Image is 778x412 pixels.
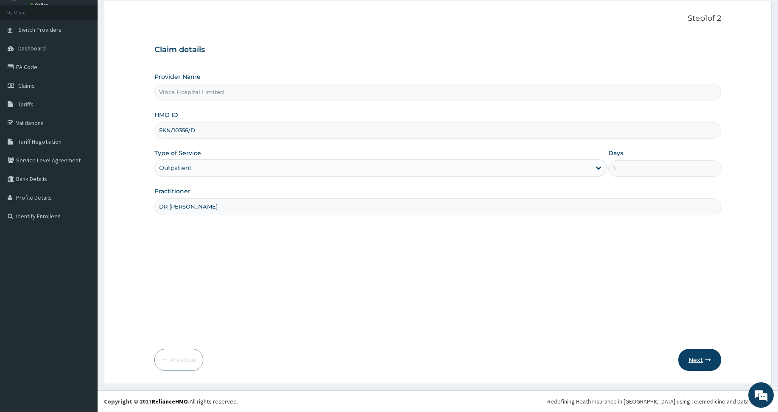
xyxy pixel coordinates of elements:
[154,14,721,23] p: Step 1 of 2
[154,122,721,139] input: Enter HMO ID
[159,164,192,172] div: Outpatient
[18,45,46,52] span: Dashboard
[104,398,190,405] strong: Copyright © 2017 .
[30,2,50,8] a: Online
[154,187,190,195] label: Practitioner
[154,349,203,371] button: Previous
[547,397,772,406] div: Redefining Heath Insurance in [GEOGRAPHIC_DATA] using Telemedicine and Data Science!
[151,398,188,405] a: RelianceHMO
[154,111,178,119] label: HMO ID
[154,72,201,81] label: Provider Name
[154,45,721,55] h3: Claim details
[608,149,623,157] label: Days
[154,198,721,215] input: Enter Name
[18,138,62,145] span: Tariff Negotiation
[678,349,721,371] button: Next
[18,100,34,108] span: Tariffs
[18,26,62,33] span: Switch Providers
[98,390,778,412] footer: All rights reserved.
[18,82,35,89] span: Claims
[154,149,201,157] label: Type of Service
